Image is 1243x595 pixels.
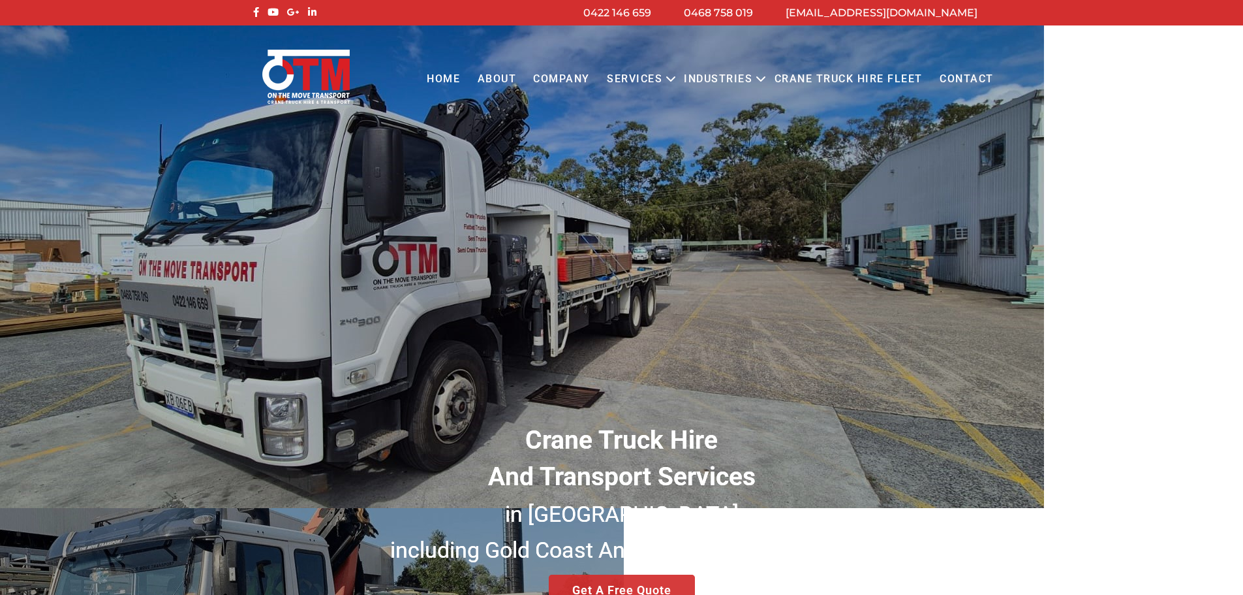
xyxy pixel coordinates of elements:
[390,501,853,564] small: in [GEOGRAPHIC_DATA] including Gold Coast And [GEOGRAPHIC_DATA]
[525,61,598,97] a: COMPANY
[675,61,761,97] a: Industries
[583,7,651,19] a: 0422 146 659
[684,7,753,19] a: 0468 758 019
[931,61,1002,97] a: Contact
[598,61,671,97] a: Services
[765,61,930,97] a: Crane Truck Hire Fleet
[786,7,977,19] a: [EMAIL_ADDRESS][DOMAIN_NAME]
[468,61,525,97] a: About
[418,61,468,97] a: Home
